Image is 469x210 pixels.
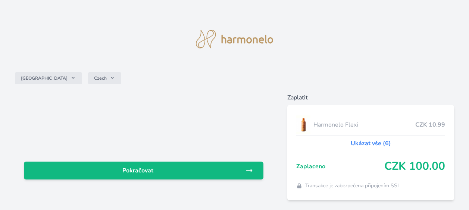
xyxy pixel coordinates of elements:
span: CZK 100.00 [384,160,445,173]
a: Ukázat vše (6) [351,139,391,148]
a: Pokračovat [24,162,263,179]
h6: Zaplatit [287,93,454,102]
span: Zaplaceno [296,162,384,171]
img: CLEAN_FLEXI_se_stinem_x-hi_(1)-lo.jpg [296,115,310,134]
span: CZK 10.99 [415,120,445,129]
span: [GEOGRAPHIC_DATA] [21,75,68,81]
span: Pokračovat [30,166,246,175]
span: Czech [94,75,107,81]
button: [GEOGRAPHIC_DATA] [15,72,82,84]
button: Czech [88,72,121,84]
img: logo.svg [196,30,273,48]
span: Transakce je zabezpečena připojením SSL [305,182,400,190]
span: Harmonelo Flexi [313,120,415,129]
